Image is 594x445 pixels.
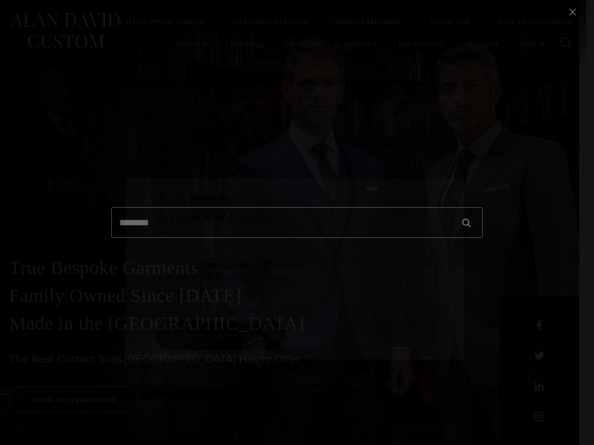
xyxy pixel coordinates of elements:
[167,257,434,271] h3: Family Owned Since [DATE]
[458,80,470,92] button: Close
[155,321,285,350] a: book an appointment
[167,284,434,298] h3: Free Lifetime Alterations
[304,321,434,350] a: visual consultation
[155,190,434,226] h2: Book Now & Receive VIP Benefits
[167,271,434,284] h3: First Time Buyers Discount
